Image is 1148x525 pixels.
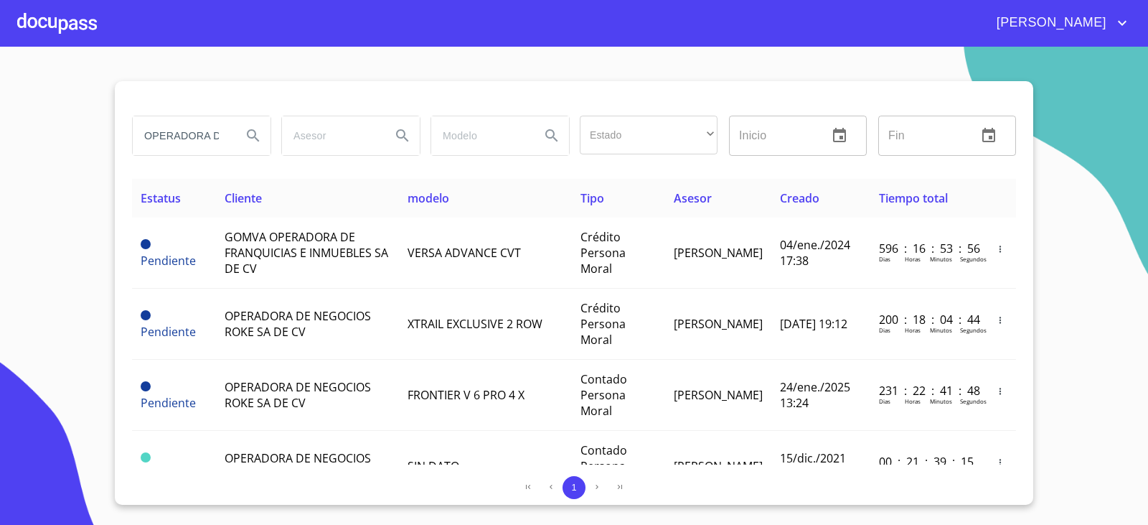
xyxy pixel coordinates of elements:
[225,229,388,277] span: GOMVA OPERADORA DE FRANQUICIAS E INMUEBLES SA DE CV
[580,300,626,348] span: Crédito Persona Moral
[580,371,627,419] span: Contado Persona Moral
[780,379,850,411] span: 24/ene./2025 13:24
[960,255,987,263] p: Segundos
[141,324,196,340] span: Pendiente
[879,190,948,206] span: Tiempo total
[225,308,371,340] span: OPERADORA DE NEGOCIOS ROKE SA DE CV
[408,245,521,261] span: VERSA ADVANCE CVT
[141,452,151,463] span: Terminado
[930,255,952,263] p: Minutos
[879,241,976,256] p: 596 : 16 : 53 : 56
[674,387,763,403] span: [PERSON_NAME]
[141,310,151,320] span: Pendiente
[674,245,763,261] span: [PERSON_NAME]
[960,397,987,405] p: Segundos
[674,458,763,474] span: [PERSON_NAME]
[580,229,626,277] span: Crédito Persona Moral
[986,11,1114,34] span: [PERSON_NAME]
[236,119,270,153] button: Search
[141,395,196,411] span: Pendiente
[580,116,717,154] div: ​
[879,255,890,263] p: Dias
[930,397,952,405] p: Minutos
[905,326,921,334] p: Horas
[431,116,529,155] input: search
[225,379,371,411] span: OPERADORA DE NEGOCIOS ROKE SA DE CV
[141,381,151,391] span: Pendiente
[879,454,976,470] p: 00 : 21 : 39 : 15
[905,255,921,263] p: Horas
[225,450,371,482] span: OPERADORA DE NEGOCIOS ROKE SA DE CV .
[141,190,181,206] span: Estatus
[930,326,952,334] p: Minutos
[879,312,976,327] p: 200 : 18 : 04 : 44
[780,450,846,482] span: 15/dic./2021 18:38
[580,442,627,490] span: Contado Persona Moral
[141,253,196,269] span: Pendiente
[408,190,449,206] span: modelo
[225,190,262,206] span: Cliente
[879,326,890,334] p: Dias
[780,316,847,332] span: [DATE] 19:12
[563,476,585,499] button: 1
[960,326,987,334] p: Segundos
[879,383,976,399] p: 231 : 22 : 41 : 48
[535,119,569,153] button: Search
[986,11,1131,34] button: account of current user
[905,397,921,405] p: Horas
[141,239,151,249] span: Pendiente
[780,237,850,269] span: 04/ene./2024 17:38
[571,482,576,493] span: 1
[580,190,604,206] span: Tipo
[282,116,380,155] input: search
[408,387,524,403] span: FRONTIER V 6 PRO 4 X
[674,190,712,206] span: Asesor
[780,190,819,206] span: Creado
[879,397,890,405] p: Dias
[408,316,542,332] span: XTRAIL EXCLUSIVE 2 ROW
[674,316,763,332] span: [PERSON_NAME]
[385,119,420,153] button: Search
[133,116,230,155] input: search
[408,458,459,474] span: SIN DATO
